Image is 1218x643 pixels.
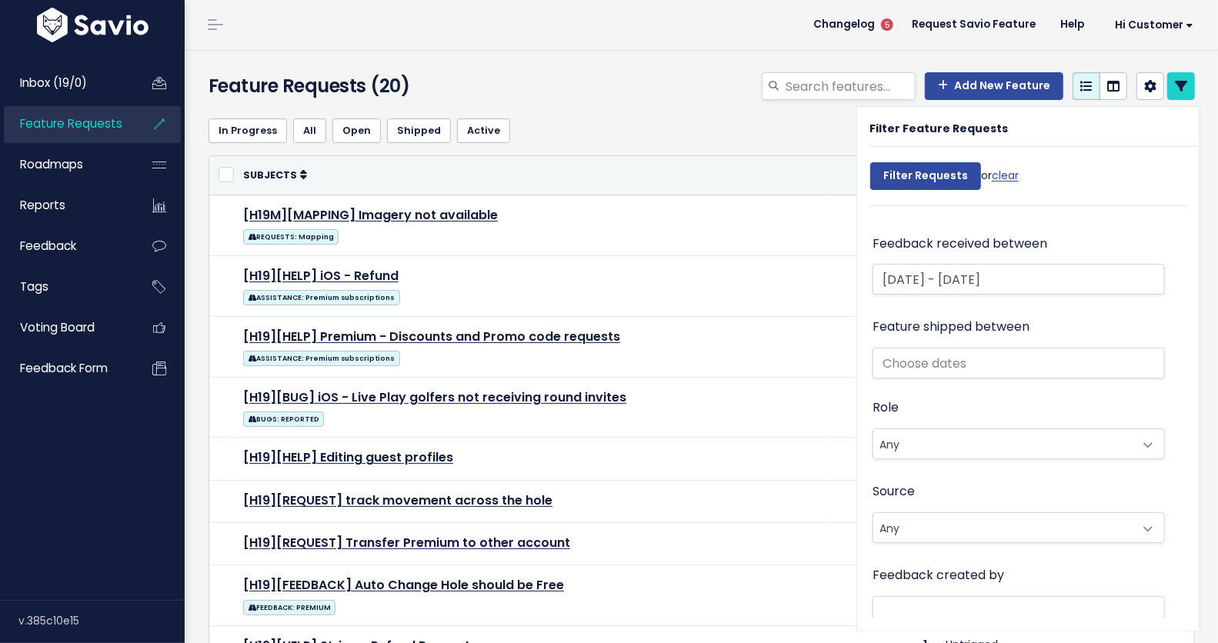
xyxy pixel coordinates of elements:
[20,75,87,91] span: Inbox (19/0)
[992,168,1019,183] a: clear
[20,238,76,254] span: Feedback
[831,255,937,316] td: 3
[925,72,1063,100] a: Add New Feature
[873,348,1165,378] input: Choose dates
[20,197,65,213] span: Reports
[869,121,1008,136] strong: Filter Feature Requests
[4,351,128,386] a: Feedback form
[873,512,1165,543] span: Any
[243,348,400,367] a: ASSISTANCE: Premium subscriptions
[4,228,128,264] a: Feedback
[243,206,498,224] a: [H19M][MAPPING] Imagery not available
[1115,19,1193,31] span: Hi Customer
[873,316,1029,338] label: Feature shipped between
[243,597,335,616] a: FEEDBACK: PREMIUM
[873,233,1047,255] label: Feedback received between
[870,162,981,190] input: Filter Requests
[813,19,875,30] span: Changelog
[243,491,552,509] a: [H19][REQUEST] track movement across the hole
[870,155,1019,205] div: or
[1096,13,1206,37] a: Hi Customer
[873,565,1004,587] label: Feedback created by
[831,522,937,565] td: 1
[899,13,1048,36] a: Request Savio Feature
[33,8,152,42] img: logo-white.9d6f32f41409.svg
[873,264,1165,295] input: Choose dates
[881,18,893,31] span: 5
[243,226,339,245] a: REQUESTS: Mapping
[20,115,122,132] span: Feature Requests
[1048,13,1096,36] a: Help
[209,72,522,100] h4: Feature Requests (20)
[4,147,128,182] a: Roadmaps
[243,290,400,305] span: ASSISTANCE: Premium subscriptions
[873,397,899,419] label: Role
[18,601,185,641] div: v.385c10e15
[243,408,324,428] a: BUGS: REPORTED
[4,188,128,223] a: Reports
[457,118,510,143] a: Active
[873,513,1133,542] span: Any
[20,156,83,172] span: Roadmaps
[873,428,1165,459] span: Any
[387,118,451,143] a: Shipped
[243,267,399,285] a: [H19][HELP] iOS - Refund
[831,195,937,255] td: 19
[243,388,626,406] a: [H19][BUG] iOS - Live Play golfers not receiving round invites
[243,229,339,245] span: REQUESTS: Mapping
[243,167,307,182] a: Subjects
[20,319,95,335] span: Voting Board
[243,448,453,466] a: [H19][HELP] Editing guest profiles
[332,118,381,143] a: Open
[784,72,916,100] input: Search features...
[831,377,937,438] td: 2
[243,287,400,306] a: ASSISTANCE: Premium subscriptions
[243,328,620,345] a: [H19][HELP] Premium - Discounts and Promo code requests
[873,429,1133,458] span: Any
[4,65,128,101] a: Inbox (19/0)
[873,481,915,503] label: Source
[209,118,287,143] a: In Progress
[243,411,324,427] span: BUGS: REPORTED
[4,310,128,345] a: Voting Board
[831,565,937,626] td: 1
[243,600,335,615] span: FEEDBACK: PREMIUM
[4,106,128,142] a: Feature Requests
[20,278,48,295] span: Tags
[243,534,570,551] a: [H19][REQUEST] Transfer Premium to other account
[293,118,326,143] a: All
[831,316,937,377] td: 3
[20,360,108,376] span: Feedback form
[831,480,937,522] td: 1
[243,351,400,366] span: ASSISTANCE: Premium subscriptions
[831,438,937,480] td: 1
[243,168,297,182] span: Subjects
[243,576,564,594] a: [H19][FEEDBACK] Auto Change Hole should be Free
[4,269,128,305] a: Tags
[209,118,1195,143] ul: Filter feature requests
